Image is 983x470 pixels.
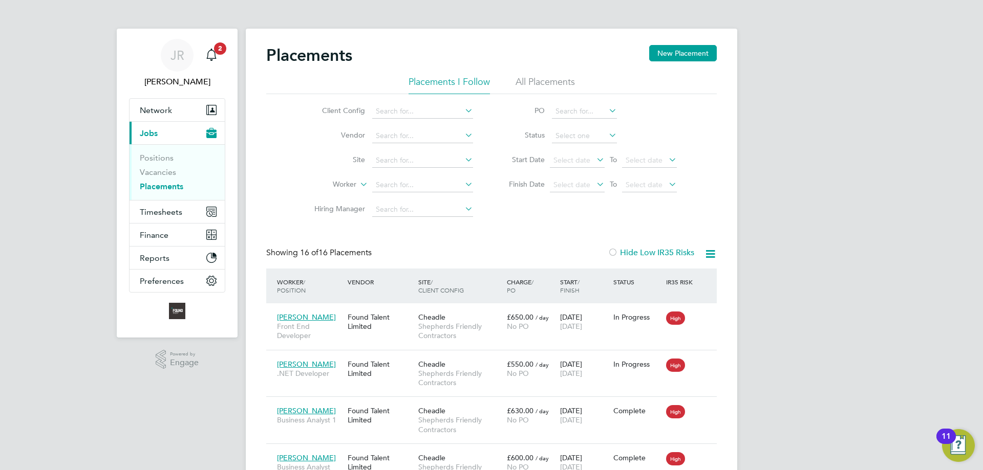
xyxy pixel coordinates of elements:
[274,400,717,409] a: [PERSON_NAME]Business Analyst 1Found Talent LimitedCheadleShepherds Friendly Contractors£630.00 /...
[611,273,664,291] div: Status
[140,276,184,286] span: Preferences
[418,406,445,415] span: Cheadle
[277,415,343,424] span: Business Analyst 1
[536,407,549,415] span: / day
[306,155,365,164] label: Site
[201,39,222,72] a: 2
[266,45,352,65] h2: Placements
[140,167,176,177] a: Vacancies
[306,106,365,115] label: Client Config
[277,312,336,322] span: [PERSON_NAME]
[499,130,545,140] label: Status
[536,314,549,321] span: / day
[345,401,416,430] div: Found Talent Limited
[130,99,225,121] button: Network
[499,106,545,115] label: PO
[607,177,620,191] span: To
[277,278,306,294] span: / Position
[266,248,374,258] div: Showing
[169,303,185,319] img: foundtalent-logo-retina.png
[558,354,611,383] div: [DATE]
[130,144,225,200] div: Jobs
[130,223,225,246] button: Finance
[170,359,199,367] span: Engage
[507,278,533,294] span: / PO
[558,273,611,299] div: Start
[345,354,416,383] div: Found Talent Limited
[613,406,661,415] div: Complete
[140,207,182,217] span: Timesheets
[418,312,445,322] span: Cheadle
[504,273,558,299] div: Charge
[140,253,169,263] span: Reports
[277,322,343,340] span: Front End Developer
[140,182,183,191] a: Placements
[552,104,617,119] input: Search for...
[553,155,590,165] span: Select date
[274,354,717,363] a: [PERSON_NAME].NET DeveloperFound Talent LimitedCheadleShepherds Friendly Contractors£550.00 / day...
[507,406,533,415] span: £630.00
[666,311,685,325] span: High
[626,155,663,165] span: Select date
[117,29,238,338] nav: Main navigation
[409,76,490,94] li: Placements I Follow
[499,155,545,164] label: Start Date
[613,312,661,322] div: In Progress
[274,307,717,316] a: [PERSON_NAME]Front End DeveloperFound Talent LimitedCheadleShepherds Friendly Contractors£650.00 ...
[372,153,473,168] input: Search for...
[372,178,473,192] input: Search for...
[613,453,661,462] div: Complete
[560,415,582,424] span: [DATE]
[274,273,345,299] div: Worker
[416,273,504,299] div: Site
[277,369,343,378] span: .NET Developer
[507,415,529,424] span: No PO
[418,415,502,434] span: Shepherds Friendly Contractors
[942,429,975,462] button: Open Resource Center, 11 new notifications
[277,360,336,369] span: [PERSON_NAME]
[300,248,372,258] span: 16 Placements
[140,153,174,163] a: Positions
[418,360,445,369] span: Cheadle
[608,248,694,258] label: Hide Low IR35 Risks
[277,406,336,415] span: [PERSON_NAME]
[560,322,582,331] span: [DATE]
[418,369,502,387] span: Shepherds Friendly Contractors
[140,105,172,115] span: Network
[516,76,575,94] li: All Placements
[297,180,356,190] label: Worker
[607,153,620,166] span: To
[130,270,225,292] button: Preferences
[558,401,611,430] div: [DATE]
[536,454,549,462] span: / day
[536,361,549,368] span: / day
[306,204,365,213] label: Hiring Manager
[560,278,580,294] span: / Finish
[306,130,365,140] label: Vendor
[129,303,225,319] a: Go to home page
[942,436,951,450] div: 11
[129,39,225,88] a: JR[PERSON_NAME]
[613,360,661,369] div: In Progress
[130,122,225,144] button: Jobs
[300,248,318,258] span: 16 of
[274,447,717,456] a: [PERSON_NAME]Business AnalystFound Talent LimitedCheadleShepherds Friendly Contractors£600.00 / d...
[666,359,685,372] span: High
[666,452,685,465] span: High
[418,278,464,294] span: / Client Config
[130,200,225,223] button: Timesheets
[129,76,225,88] span: James Rogers
[156,350,199,369] a: Powered byEngage
[345,273,416,291] div: Vendor
[214,42,226,55] span: 2
[372,203,473,217] input: Search for...
[507,312,533,322] span: £650.00
[418,322,502,340] span: Shepherds Friendly Contractors
[507,453,533,462] span: £600.00
[666,405,685,418] span: High
[499,180,545,189] label: Finish Date
[277,453,336,462] span: [PERSON_NAME]
[372,104,473,119] input: Search for...
[418,453,445,462] span: Cheadle
[560,369,582,378] span: [DATE]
